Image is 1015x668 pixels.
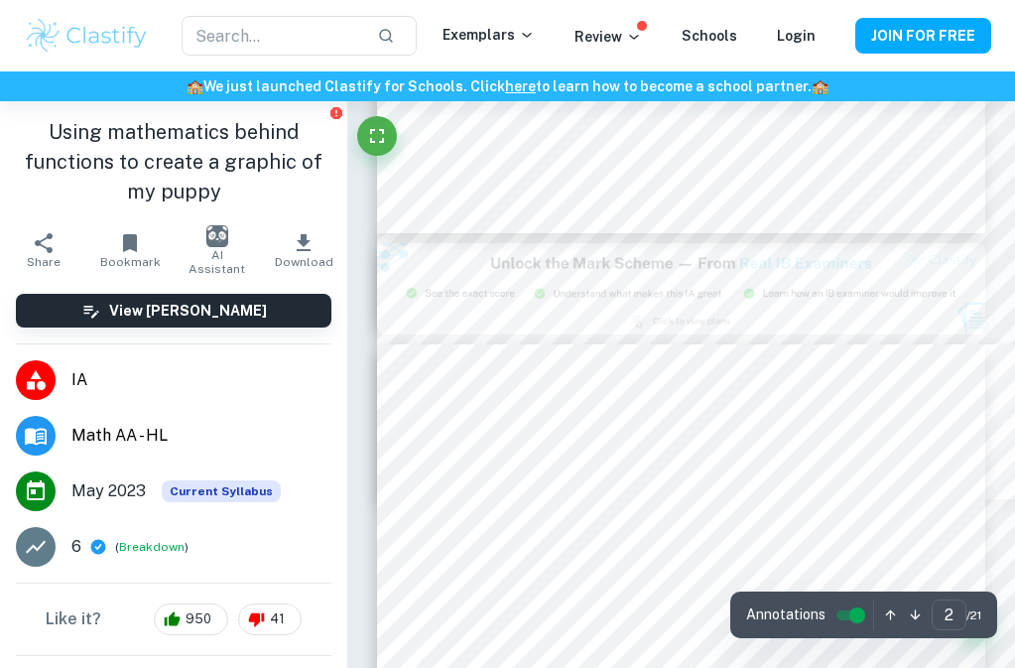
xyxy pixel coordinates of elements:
[71,535,81,559] p: 6
[16,294,331,328] button: View [PERSON_NAME]
[174,222,261,278] button: AI Assistant
[16,117,331,206] h1: Using mathematics behind functions to create a graphic of my puppy
[46,607,101,631] h6: Like it?
[259,609,296,629] span: 41
[261,222,348,278] button: Download
[443,24,535,46] p: Exemplars
[154,603,228,635] div: 950
[175,609,222,629] span: 950
[71,479,146,503] span: May 2023
[24,16,150,56] img: Clastify logo
[746,604,825,625] span: Annotations
[357,116,397,156] button: Fullscreen
[206,225,228,247] img: AI Assistant
[812,78,828,94] span: 🏫
[682,28,737,44] a: Schools
[966,606,981,624] span: / 21
[71,368,331,392] span: IA
[574,26,642,48] p: Review
[187,78,203,94] span: 🏫
[238,603,302,635] div: 41
[328,105,343,120] button: Report issue
[115,538,189,557] span: ( )
[855,18,991,54] button: JOIN FOR FREE
[182,16,361,56] input: Search...
[100,255,161,269] span: Bookmark
[4,75,1011,97] h6: We just launched Clastify for Schools. Click to learn how to become a school partner.
[777,28,816,44] a: Login
[186,248,249,276] span: AI Assistant
[119,538,185,556] button: Breakdown
[162,480,281,502] span: Current Syllabus
[162,480,281,502] div: This exemplar is based on the current syllabus. Feel free to refer to it for inspiration/ideas wh...
[71,424,331,448] span: Math AA - HL
[109,300,267,322] h6: View [PERSON_NAME]
[275,255,333,269] span: Download
[505,78,536,94] a: here
[27,255,61,269] span: Share
[87,222,175,278] button: Bookmark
